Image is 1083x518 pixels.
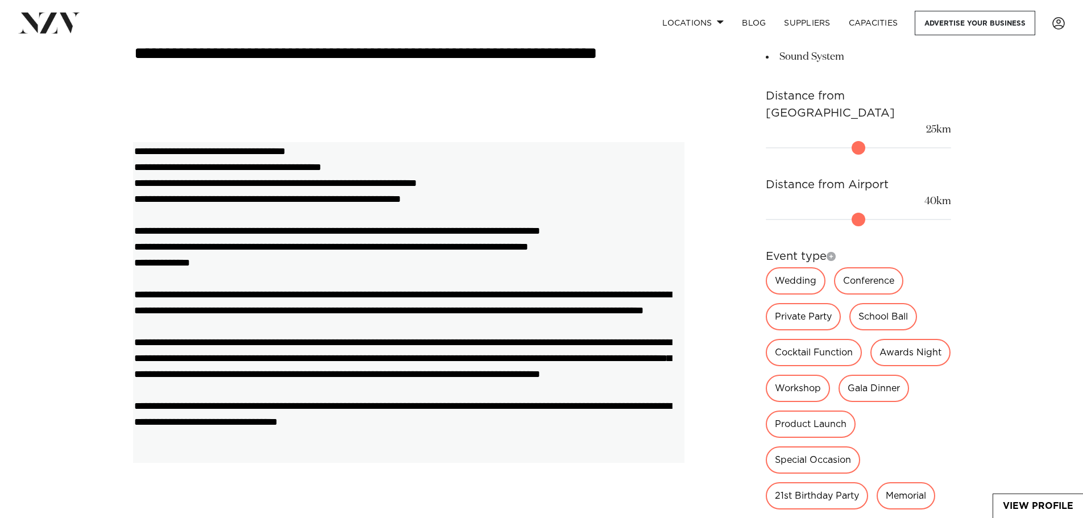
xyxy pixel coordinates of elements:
[766,49,951,65] li: Sound System
[993,494,1083,518] a: View Profile
[839,375,909,402] div: Gala Dinner
[849,303,917,330] div: School Ball
[877,482,935,509] div: Memorial
[766,375,830,402] div: Workshop
[926,122,951,138] output: 25km
[18,13,80,33] img: nzv-logo.png
[766,482,868,509] div: 21st Birthday Party
[733,11,775,35] a: BLOG
[766,411,856,438] div: Product Launch
[766,88,951,122] h6: Distance from [GEOGRAPHIC_DATA]
[915,11,1035,35] a: Advertise your business
[766,267,825,295] div: Wedding
[775,11,839,35] a: SUPPLIERS
[870,339,951,366] div: Awards Night
[834,267,903,295] div: Conference
[766,446,860,474] div: Special Occasion
[766,303,841,330] div: Private Party
[766,339,862,366] div: Cocktail Function
[924,193,951,209] output: 40km
[766,176,951,193] h6: Distance from Airport
[653,11,733,35] a: Locations
[766,248,951,265] h6: Event type
[840,11,907,35] a: Capacities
